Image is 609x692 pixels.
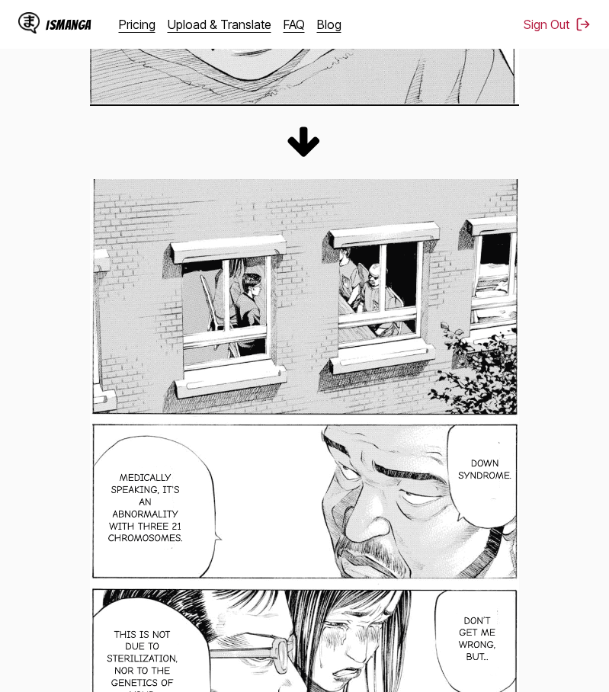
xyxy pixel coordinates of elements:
[575,17,591,32] img: Sign out
[18,12,40,34] img: IsManga Logo
[119,17,155,32] a: Pricing
[287,124,323,161] img: Translation Process Arrow
[284,17,305,32] a: FAQ
[168,17,271,32] a: Upload & Translate
[524,17,591,32] button: Sign Out
[317,17,341,32] a: Blog
[18,12,119,37] a: IsManga LogoIsManga
[46,18,91,32] div: IsManga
